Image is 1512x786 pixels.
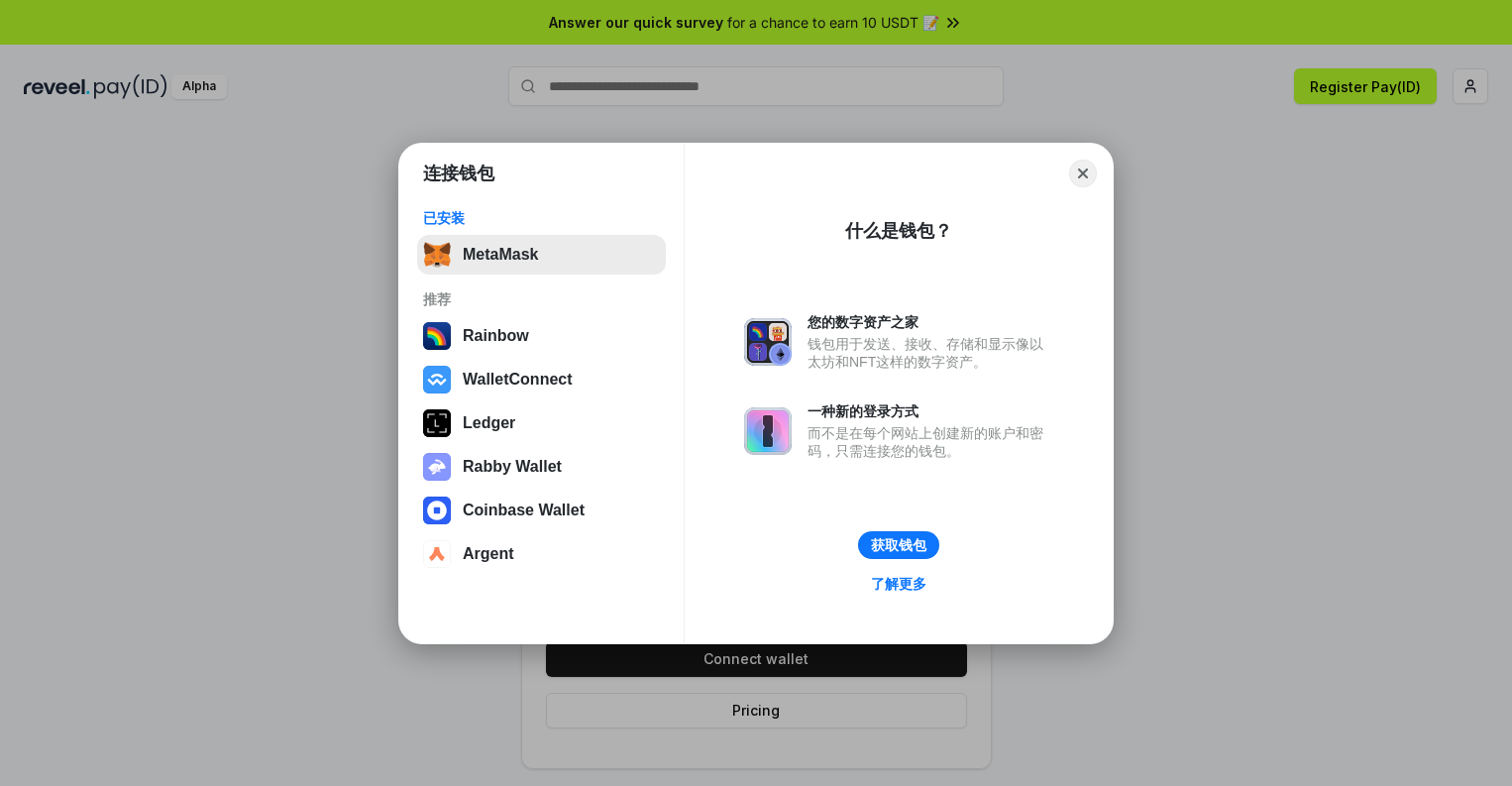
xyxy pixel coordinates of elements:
div: 钱包用于发送、接收、存储和显示像以太坊和NFT这样的数字资产。 [808,335,1053,371]
button: Rainbow [417,316,666,356]
h1: 连接钱包 [423,162,494,185]
button: Coinbase Wallet [417,491,666,530]
div: 一种新的登录方式 [808,402,1053,420]
button: Ledger [417,403,666,443]
button: Rabby Wallet [417,447,666,487]
div: 推荐 [423,290,660,308]
img: svg+xml,%3Csvg%20fill%3D%22none%22%20height%3D%2233%22%20viewBox%3D%220%200%2035%2033%22%20width%... [423,241,451,269]
img: svg+xml,%3Csvg%20xmlns%3D%22http%3A%2F%2Fwww.w3.org%2F2000%2Fsvg%22%20fill%3D%22none%22%20viewBox... [423,453,451,481]
div: 获取钱包 [871,536,926,554]
div: Rabby Wallet [463,458,562,476]
img: svg+xml,%3Csvg%20width%3D%2228%22%20height%3D%2228%22%20viewBox%3D%220%200%2028%2028%22%20fill%3D... [423,497,451,524]
div: Rainbow [463,327,529,345]
button: WalletConnect [417,360,666,399]
button: Argent [417,534,666,574]
div: 了解更多 [871,575,926,593]
div: 而不是在每个网站上创建新的账户和密码，只需连接您的钱包。 [808,424,1053,460]
img: svg+xml,%3Csvg%20width%3D%2228%22%20height%3D%2228%22%20viewBox%3D%220%200%2028%2028%22%20fill%3D... [423,540,451,568]
div: 已安装 [423,209,660,227]
div: MetaMask [463,246,538,264]
div: Argent [463,545,514,563]
div: 什么是钱包？ [845,219,952,243]
img: svg+xml,%3Csvg%20xmlns%3D%22http%3A%2F%2Fwww.w3.org%2F2000%2Fsvg%22%20fill%3D%22none%22%20viewBox... [744,407,792,455]
button: Close [1069,160,1097,187]
div: 您的数字资产之家 [808,313,1053,331]
a: 了解更多 [859,571,938,597]
button: MetaMask [417,235,666,275]
img: svg+xml,%3Csvg%20xmlns%3D%22http%3A%2F%2Fwww.w3.org%2F2000%2Fsvg%22%20width%3D%2228%22%20height%3... [423,409,451,437]
img: svg+xml,%3Csvg%20width%3D%2228%22%20height%3D%2228%22%20viewBox%3D%220%200%2028%2028%22%20fill%3D... [423,366,451,393]
img: svg+xml,%3Csvg%20width%3D%22120%22%20height%3D%22120%22%20viewBox%3D%220%200%20120%20120%22%20fil... [423,322,451,350]
img: svg+xml,%3Csvg%20xmlns%3D%22http%3A%2F%2Fwww.w3.org%2F2000%2Fsvg%22%20fill%3D%22none%22%20viewBox... [744,318,792,366]
div: Coinbase Wallet [463,502,585,519]
div: WalletConnect [463,371,573,389]
div: Ledger [463,414,515,432]
button: 获取钱包 [858,531,939,559]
